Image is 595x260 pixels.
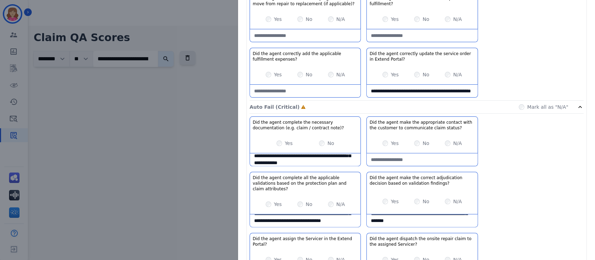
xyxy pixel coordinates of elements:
[253,175,358,192] h3: Did the agent complete all the applicable validations based on the protection plan and claim attr...
[422,71,429,78] label: No
[306,71,312,78] label: No
[253,120,358,131] h3: Did the agent complete the necessary documentation (e.g. claim / contract note)?
[453,140,462,147] label: N/A
[253,236,358,247] h3: Did the agent assign the Servicer in the Extend Portal?
[453,16,462,23] label: N/A
[336,201,345,208] label: N/A
[274,201,282,208] label: Yes
[453,198,462,205] label: N/A
[336,16,345,23] label: N/A
[422,16,429,23] label: No
[391,198,399,205] label: Yes
[253,51,358,62] h3: Did the agent correctly add the applicable fulfillment expenses?
[391,140,399,147] label: Yes
[274,16,282,23] label: Yes
[250,104,299,110] p: Auto Fail (Critical)
[422,140,429,147] label: No
[306,16,312,23] label: No
[391,16,399,23] label: Yes
[422,198,429,205] label: No
[306,201,312,208] label: No
[527,104,568,110] label: Mark all as "N/A"
[453,71,462,78] label: N/A
[327,140,334,147] label: No
[369,120,474,131] h3: Did the agent make the appropriate contact with the customer to communicate claim status?
[369,236,474,247] h3: Did the agent dispatch the onsite repair claim to the assigned Servicer?
[369,175,474,186] h3: Did the agent make the correct adjudication decision based on validation findings?
[274,71,282,78] label: Yes
[369,51,474,62] h3: Did the agent correctly update the service order in Extend Portal?
[336,71,345,78] label: N/A
[391,71,399,78] label: Yes
[285,140,293,147] label: Yes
